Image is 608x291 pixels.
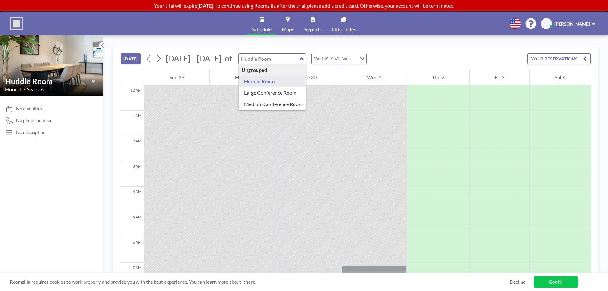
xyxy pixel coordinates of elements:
[10,17,23,30] img: organization-logo
[121,187,144,212] div: 4 AM
[245,279,256,285] a: here.
[282,27,294,32] span: Maps
[534,276,578,288] a: Got it!
[225,54,232,63] span: of
[407,69,469,85] div: Thu 2
[542,21,550,27] span: KW
[121,85,144,111] div: 12 AM
[166,54,222,63] span: [DATE] - [DATE]
[239,87,306,98] div: Large Conference Room
[332,27,356,32] span: Other sites
[121,111,144,136] div: 1 AM
[16,130,46,135] div: No description
[121,212,144,237] div: 5 AM
[121,161,144,187] div: 3 AM
[5,86,22,92] span: Floor: 1
[239,76,306,87] div: Huddle Room
[304,27,322,32] span: Reports
[5,77,92,86] input: Huddle Room
[530,69,591,85] div: Sat 4
[252,27,272,32] span: Schedule
[144,69,209,85] div: Sun 28
[470,69,529,85] div: Fri 3
[299,12,327,35] a: Reports
[239,54,300,64] input: Huddle Room
[16,106,42,111] span: No amenities
[23,87,25,92] span: •
[27,86,44,92] span: Seats: 6
[239,64,306,76] div: Ungrouped
[10,279,510,285] span: Roomzilla requires cookies to work properly and provide you with the best experience. You can lea...
[312,53,366,64] div: Search for option
[554,21,590,27] span: [PERSON_NAME]
[342,69,406,85] div: Wed 1
[121,53,141,64] button: [DATE]
[121,136,144,161] div: 2 AM
[210,69,277,85] div: Mon 29
[277,12,299,35] a: Maps
[313,54,349,63] span: WEEKLY VIEW
[277,69,342,85] div: Tue 30
[239,98,306,110] div: Medium Conference Room
[121,263,144,288] div: 7 AM
[527,53,591,64] button: YOUR RESERVATIONS
[327,12,361,35] a: Other sites
[247,12,277,35] a: Schedule
[349,54,356,63] input: Search for option
[197,3,213,9] b: [DATE]
[121,237,144,263] div: 6 AM
[510,279,526,285] a: Decline
[16,117,52,123] span: No phone number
